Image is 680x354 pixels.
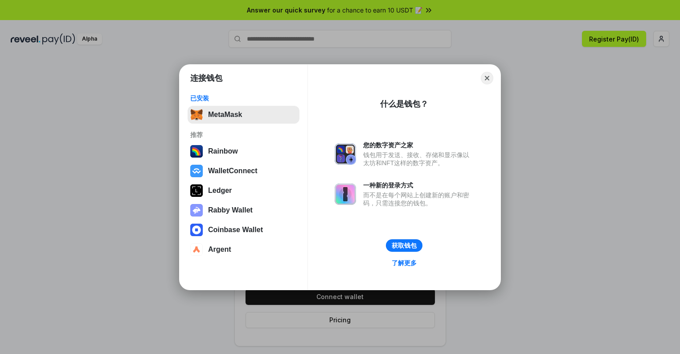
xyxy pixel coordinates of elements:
h1: 连接钱包 [190,73,222,83]
img: svg+xml,%3Csvg%20width%3D%2228%22%20height%3D%2228%22%20viewBox%3D%220%200%2028%2028%22%20fill%3D... [190,243,203,256]
button: Ledger [188,182,299,200]
button: Rabby Wallet [188,201,299,219]
div: 了解更多 [392,259,417,267]
img: svg+xml,%3Csvg%20fill%3D%22none%22%20height%3D%2233%22%20viewBox%3D%220%200%2035%2033%22%20width%... [190,108,203,121]
a: 了解更多 [386,257,422,269]
div: 什么是钱包？ [380,99,428,109]
img: svg+xml,%3Csvg%20width%3D%22120%22%20height%3D%22120%22%20viewBox%3D%220%200%20120%20120%22%20fil... [190,145,203,158]
div: MetaMask [208,111,242,119]
button: Close [481,72,493,84]
div: WalletConnect [208,167,258,175]
img: svg+xml,%3Csvg%20xmlns%3D%22http%3A%2F%2Fwww.w3.org%2F2000%2Fsvg%22%20fill%3D%22none%22%20viewBox... [190,204,203,217]
button: 获取钱包 [386,239,422,252]
button: Coinbase Wallet [188,221,299,239]
div: Argent [208,246,231,254]
div: Coinbase Wallet [208,226,263,234]
div: 而不是在每个网站上创建新的账户和密码，只需连接您的钱包。 [363,191,474,207]
button: Rainbow [188,142,299,160]
div: Rainbow [208,147,238,155]
img: svg+xml,%3Csvg%20xmlns%3D%22http%3A%2F%2Fwww.w3.org%2F2000%2Fsvg%22%20fill%3D%22none%22%20viewBox... [335,143,356,165]
div: Ledger [208,187,232,195]
img: svg+xml,%3Csvg%20width%3D%2228%22%20height%3D%2228%22%20viewBox%3D%220%200%2028%2028%22%20fill%3D... [190,165,203,177]
img: svg+xml,%3Csvg%20width%3D%2228%22%20height%3D%2228%22%20viewBox%3D%220%200%2028%2028%22%20fill%3D... [190,224,203,236]
div: 获取钱包 [392,242,417,250]
button: Argent [188,241,299,258]
button: WalletConnect [188,162,299,180]
div: Rabby Wallet [208,206,253,214]
div: 一种新的登录方式 [363,181,474,189]
div: 您的数字资产之家 [363,141,474,149]
img: svg+xml,%3Csvg%20xmlns%3D%22http%3A%2F%2Fwww.w3.org%2F2000%2Fsvg%22%20fill%3D%22none%22%20viewBox... [335,183,356,205]
img: svg+xml,%3Csvg%20xmlns%3D%22http%3A%2F%2Fwww.w3.org%2F2000%2Fsvg%22%20width%3D%2228%22%20height%3... [190,184,203,197]
div: 已安装 [190,94,297,102]
button: MetaMask [188,106,299,124]
div: 推荐 [190,131,297,139]
div: 钱包用于发送、接收、存储和显示像以太坊和NFT这样的数字资产。 [363,151,474,167]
